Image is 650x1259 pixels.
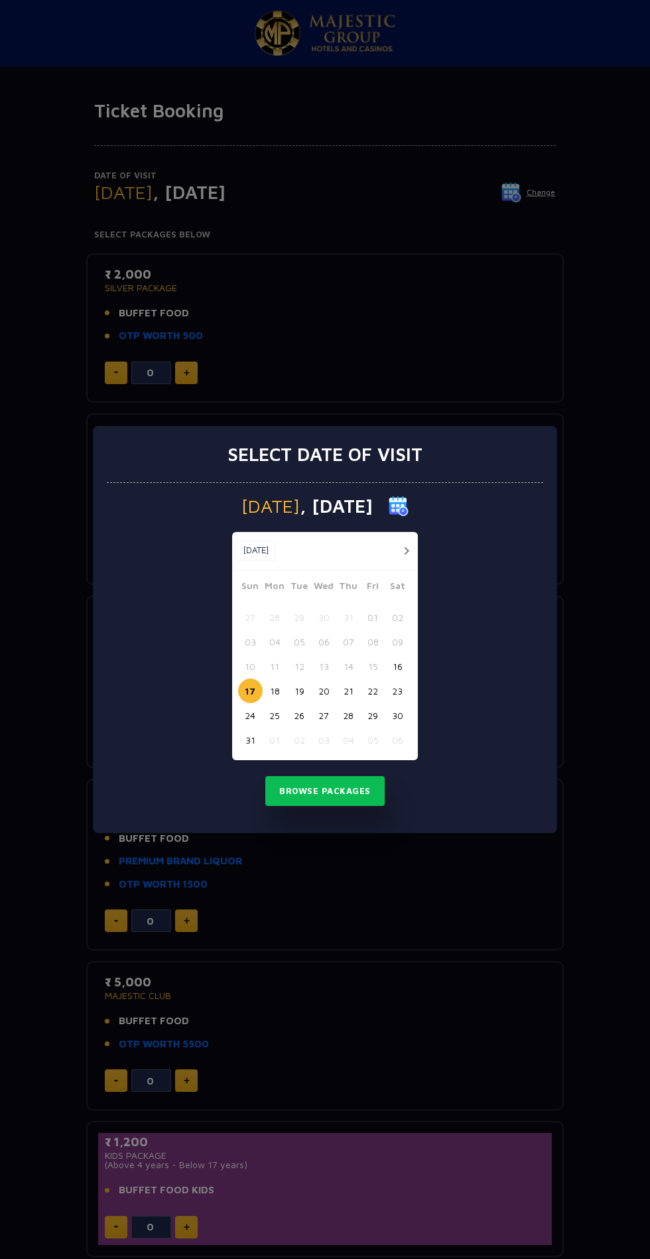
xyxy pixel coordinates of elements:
[238,605,263,629] button: 27
[336,679,361,703] button: 21
[238,679,263,703] button: 17
[287,728,312,752] button: 02
[263,605,287,629] button: 28
[336,578,361,597] span: Thu
[263,679,287,703] button: 18
[238,654,263,679] button: 10
[287,679,312,703] button: 19
[312,703,336,728] button: 27
[385,629,410,654] button: 09
[385,578,410,597] span: Sat
[361,578,385,597] span: Fri
[336,728,361,752] button: 04
[287,578,312,597] span: Tue
[385,728,410,752] button: 06
[241,497,300,515] span: [DATE]
[287,654,312,679] button: 12
[389,496,409,516] img: calender icon
[235,541,276,561] button: [DATE]
[385,679,410,703] button: 23
[361,679,385,703] button: 22
[336,629,361,654] button: 07
[312,654,336,679] button: 13
[263,578,287,597] span: Mon
[238,728,263,752] button: 31
[361,728,385,752] button: 05
[312,605,336,629] button: 30
[361,654,385,679] button: 15
[385,605,410,629] button: 02
[336,703,361,728] button: 28
[263,654,287,679] button: 11
[336,605,361,629] button: 31
[287,605,312,629] button: 29
[238,629,263,654] button: 03
[238,703,263,728] button: 24
[336,654,361,679] button: 14
[312,629,336,654] button: 06
[312,578,336,597] span: Wed
[263,629,287,654] button: 04
[312,728,336,752] button: 03
[227,443,422,466] h3: Select date of visit
[361,629,385,654] button: 08
[263,703,287,728] button: 25
[385,703,410,728] button: 30
[238,578,263,597] span: Sun
[287,703,312,728] button: 26
[263,728,287,752] button: 01
[361,605,385,629] button: 01
[265,776,385,807] button: Browse Packages
[287,629,312,654] button: 05
[312,679,336,703] button: 20
[300,497,373,515] span: , [DATE]
[361,703,385,728] button: 29
[385,654,410,679] button: 16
